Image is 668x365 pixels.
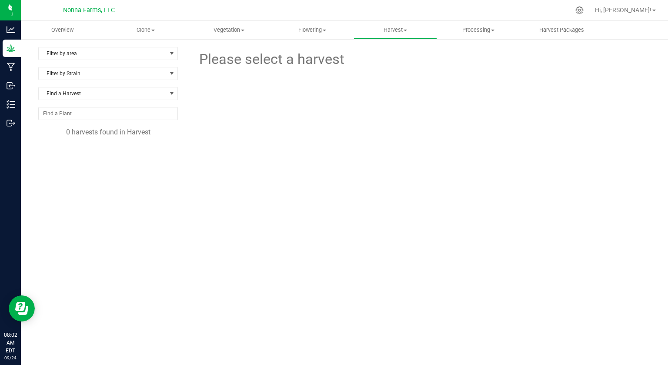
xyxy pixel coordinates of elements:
a: Harvest Packages [520,21,603,39]
a: Clone [104,21,187,39]
a: Vegetation [187,21,271,39]
p: 08:02 AM EDT [4,331,17,355]
span: Vegetation [188,26,270,34]
span: Harvest Packages [528,26,596,34]
span: Hi, [PERSON_NAME]! [595,7,651,13]
span: Overview [40,26,85,34]
a: Flowering [271,21,354,39]
span: Flowering [271,26,353,34]
inline-svg: Inventory [7,100,15,109]
inline-svg: Outbound [7,119,15,127]
span: Filter by Strain [39,67,167,80]
inline-svg: Inbound [7,81,15,90]
input: NO DATA FOUND [39,107,177,120]
inline-svg: Analytics [7,25,15,34]
p: 09/24 [4,355,17,361]
div: Manage settings [574,6,585,14]
inline-svg: Manufacturing [7,63,15,71]
span: Processing [438,26,520,34]
div: 0 harvests found in Harvest [38,127,178,137]
span: Nonna Farms, LLC [63,7,115,14]
span: Please select a harvest [198,49,344,70]
span: Find a Harvest [39,87,167,100]
span: select [167,47,177,60]
span: Filter by area [39,47,167,60]
a: Harvest [354,21,437,39]
a: Processing [437,21,520,39]
iframe: Resource center [9,295,35,321]
a: Overview [21,21,104,39]
span: Harvest [354,26,436,34]
span: Clone [104,26,187,34]
inline-svg: Grow [7,44,15,53]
